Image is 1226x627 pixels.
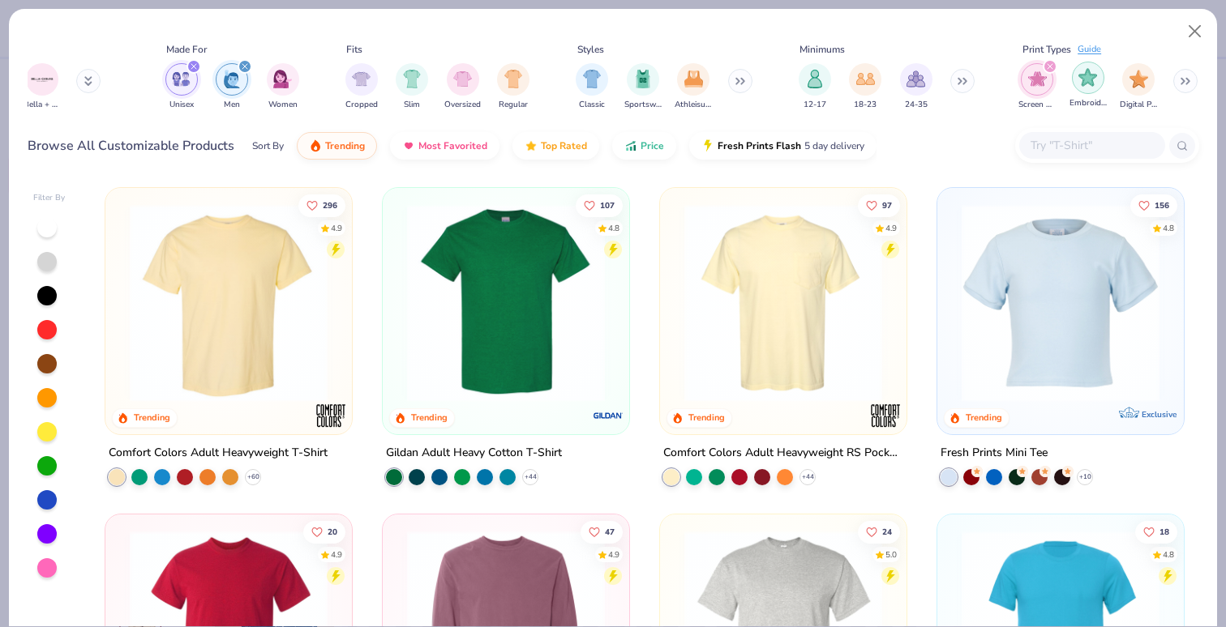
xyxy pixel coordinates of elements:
[169,99,194,111] span: Unisex
[324,201,338,209] span: 296
[304,520,346,543] button: Like
[849,63,881,111] div: filter for 18-23
[676,204,890,402] img: 284e3bdb-833f-4f21-a3b0-720291adcbd9
[804,137,864,156] span: 5 day delivery
[858,194,900,216] button: Like
[345,63,378,111] button: filter button
[799,63,831,111] button: filter button
[1180,16,1211,47] button: Close
[701,139,714,152] img: flash.gif
[675,63,712,111] button: filter button
[885,222,897,234] div: 4.9
[1135,520,1177,543] button: Like
[33,192,66,204] div: Filter By
[504,70,523,88] img: Regular Image
[1078,43,1101,57] div: Guide
[882,527,892,535] span: 24
[1078,68,1097,87] img: Embroidery Image
[624,99,662,111] span: Sportswear
[1028,70,1047,88] img: Screen Print Image
[24,63,61,111] div: filter for Bella + Canvas
[267,63,299,111] button: filter button
[605,527,615,535] span: 47
[1018,63,1056,111] div: filter for Screen Print
[941,443,1048,463] div: Fresh Prints Mini Tee
[900,63,932,111] div: filter for 24-35
[1120,63,1157,111] div: filter for Digital Print
[675,99,712,111] span: Athleisure
[608,548,619,561] div: 4.9
[352,70,371,88] img: Cropped Image
[252,139,284,153] div: Sort By
[576,63,608,111] div: filter for Classic
[576,194,623,216] button: Like
[418,139,487,152] span: Most Favorited
[1120,99,1157,111] span: Digital Print
[804,99,826,111] span: 12-17
[675,63,712,111] div: filter for Athleisure
[858,520,900,543] button: Like
[390,132,499,160] button: Most Favorited
[624,63,662,111] div: filter for Sportswear
[332,548,343,561] div: 4.9
[172,70,191,88] img: Unisex Image
[954,204,1168,402] img: dcfe7741-dfbe-4acc-ad9a-3b0f92b71621
[166,42,207,57] div: Made For
[403,70,421,88] img: Slim Image
[223,70,241,88] img: Men Image
[641,139,664,152] span: Price
[497,63,529,111] button: filter button
[386,443,562,463] div: Gildan Adult Heavy Cotton T-Shirt
[869,399,902,432] img: Comfort Colors logo
[28,136,234,156] div: Browse All Customizable Products
[309,139,322,152] img: trending.gif
[882,201,892,209] span: 97
[224,99,240,111] span: Men
[613,204,827,402] img: c7959168-479a-4259-8c5e-120e54807d6b
[1160,527,1169,535] span: 18
[396,63,428,111] div: filter for Slim
[525,139,538,152] img: TopRated.gif
[1120,63,1157,111] button: filter button
[402,139,415,152] img: most_fav.gif
[315,399,347,432] img: Comfort Colors logo
[663,443,903,463] div: Comfort Colors Adult Heavyweight RS Pocket T-Shirt
[900,63,932,111] button: filter button
[247,472,259,482] span: + 60
[684,70,703,88] img: Athleisure Image
[346,42,362,57] div: Fits
[1130,194,1177,216] button: Like
[799,63,831,111] div: filter for 12-17
[404,99,420,111] span: Slim
[612,132,676,160] button: Price
[24,63,61,111] button: filter button
[165,63,198,111] div: filter for Unisex
[624,63,662,111] button: filter button
[328,527,338,535] span: 20
[907,70,925,88] img: 24-35 Image
[1018,63,1056,111] button: filter button
[1070,63,1107,111] button: filter button
[453,70,472,88] img: Oversized Image
[541,139,587,152] span: Top Rated
[30,67,54,92] img: Bella + Canvas Image
[332,222,343,234] div: 4.9
[299,194,346,216] button: Like
[525,472,537,482] span: + 44
[885,548,897,561] div: 5.0
[889,204,1104,402] img: f2707318-0607-4e9d-8b72-fe22b32ef8d9
[634,70,652,88] img: Sportswear Image
[806,70,824,88] img: 12-17 Image
[1029,136,1154,155] input: Try "T-Shirt"
[592,399,624,432] img: Gildan logo
[1155,201,1169,209] span: 156
[1130,70,1148,88] img: Digital Print Image
[583,70,602,88] img: Classic Image
[24,99,61,111] span: Bella + Canvas
[1018,99,1056,111] span: Screen Print
[1070,97,1107,109] span: Embroidery
[581,520,623,543] button: Like
[499,99,528,111] span: Regular
[577,42,604,57] div: Styles
[1163,548,1174,561] div: 4.8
